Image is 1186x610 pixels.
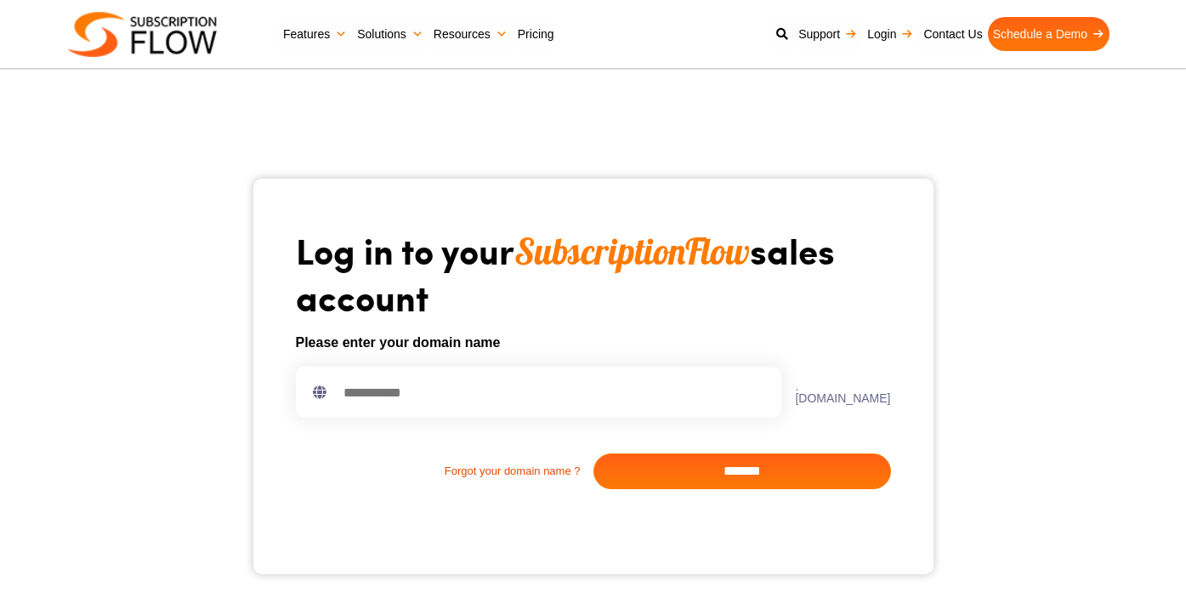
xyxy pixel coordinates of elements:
[428,17,513,51] a: Resources
[296,463,593,480] a: Forgot your domain name ?
[793,17,862,51] a: Support
[514,229,750,274] span: SubscriptionFlow
[862,17,918,51] a: Login
[781,380,890,404] label: .[DOMAIN_NAME]
[68,12,217,57] img: Subscriptionflow
[296,333,891,353] h6: Please enter your domain name
[352,17,428,51] a: Solutions
[988,17,1109,51] a: Schedule a Demo
[513,17,559,51] a: Pricing
[296,228,891,319] h1: Log in to your sales account
[918,17,987,51] a: Contact Us
[278,17,352,51] a: Features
